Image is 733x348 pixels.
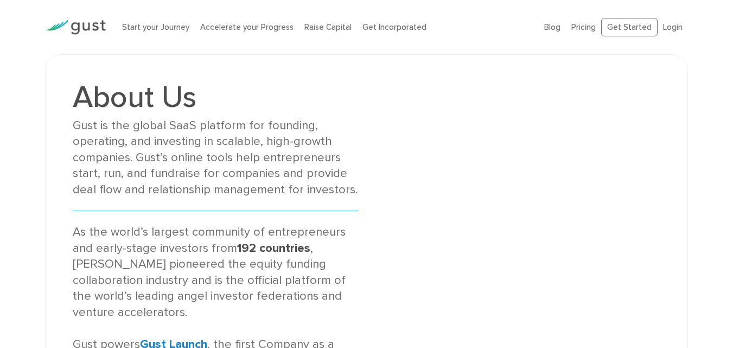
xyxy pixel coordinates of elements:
[544,22,560,32] a: Blog
[663,22,683,32] a: Login
[200,22,294,32] a: Accelerate your Progress
[45,20,106,35] img: Gust Logo
[601,18,658,37] a: Get Started
[237,241,310,255] strong: 192 countries
[304,22,352,32] a: Raise Capital
[571,22,596,32] a: Pricing
[362,22,426,32] a: Get Incorporated
[122,22,189,32] a: Start your Journey
[73,82,359,112] h1: About Us
[73,118,359,198] div: Gust is the global SaaS platform for founding, operating, and investing in scalable, high-growth ...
